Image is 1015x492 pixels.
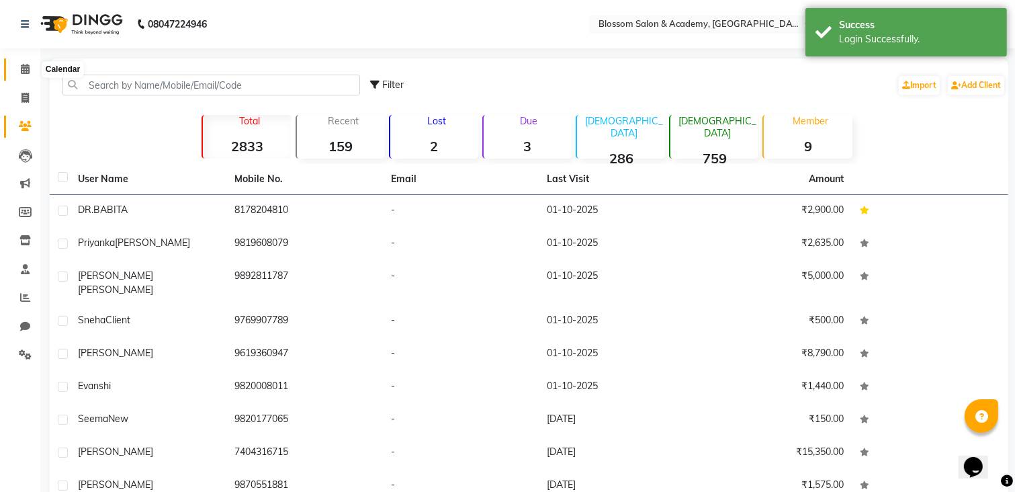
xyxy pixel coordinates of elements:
[382,79,404,91] span: Filter
[78,284,153,296] span: [PERSON_NAME]
[383,404,539,437] td: -
[899,76,940,95] a: Import
[383,437,539,470] td: -
[78,479,153,491] span: [PERSON_NAME]
[539,371,695,404] td: 01-10-2025
[78,314,105,326] span: Sneha
[670,150,758,167] strong: 759
[839,18,997,32] div: Success
[226,195,383,228] td: 8178204810
[695,228,852,261] td: ₹2,635.00
[78,347,153,359] span: [PERSON_NAME]
[539,195,695,228] td: 01-10-2025
[676,115,758,139] p: [DEMOGRAPHIC_DATA]
[577,150,665,167] strong: 286
[383,261,539,305] td: -
[226,261,383,305] td: 9892811787
[539,305,695,338] td: 01-10-2025
[695,305,852,338] td: ₹500.00
[105,314,130,326] span: Client
[383,195,539,228] td: -
[226,164,383,195] th: Mobile No.
[78,413,108,425] span: Seema
[78,380,111,392] span: evanshi
[801,164,852,194] th: Amount
[226,305,383,338] td: 9769907789
[764,138,852,155] strong: 9
[208,115,291,127] p: Total
[226,404,383,437] td: 9820177065
[769,115,852,127] p: Member
[383,164,539,195] th: Email
[695,371,852,404] td: ₹1,440.00
[539,338,695,371] td: 01-10-2025
[108,413,128,425] span: New
[383,338,539,371] td: -
[226,437,383,470] td: 7404316715
[78,270,153,282] span: [PERSON_NAME]
[695,404,852,437] td: ₹150.00
[539,437,695,470] td: [DATE]
[539,164,695,195] th: Last Visit
[78,446,153,458] span: [PERSON_NAME]
[695,261,852,305] td: ₹5,000.00
[695,338,852,371] td: ₹8,790.00
[539,261,695,305] td: 01-10-2025
[695,437,852,470] td: ₹15,350.00
[959,438,1002,479] iframe: chat widget
[297,138,385,155] strong: 159
[486,115,572,127] p: Due
[226,371,383,404] td: 9820008011
[148,5,207,43] b: 08047224946
[302,115,385,127] p: Recent
[226,338,383,371] td: 9619360947
[115,237,190,249] span: [PERSON_NAME]
[695,195,852,228] td: ₹2,900.00
[383,228,539,261] td: -
[582,115,665,139] p: [DEMOGRAPHIC_DATA]
[70,164,226,195] th: User Name
[62,75,360,95] input: Search by Name/Mobile/Email/Code
[34,5,126,43] img: logo
[78,237,115,249] span: Priyanka
[383,371,539,404] td: -
[78,204,128,216] span: DR.BABITA
[539,404,695,437] td: [DATE]
[42,62,83,78] div: Calendar
[948,76,1004,95] a: Add Client
[396,115,478,127] p: Lost
[203,138,291,155] strong: 2833
[484,138,572,155] strong: 3
[390,138,478,155] strong: 2
[539,228,695,261] td: 01-10-2025
[226,228,383,261] td: 9819608079
[839,32,997,46] div: Login Successfully.
[383,305,539,338] td: -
